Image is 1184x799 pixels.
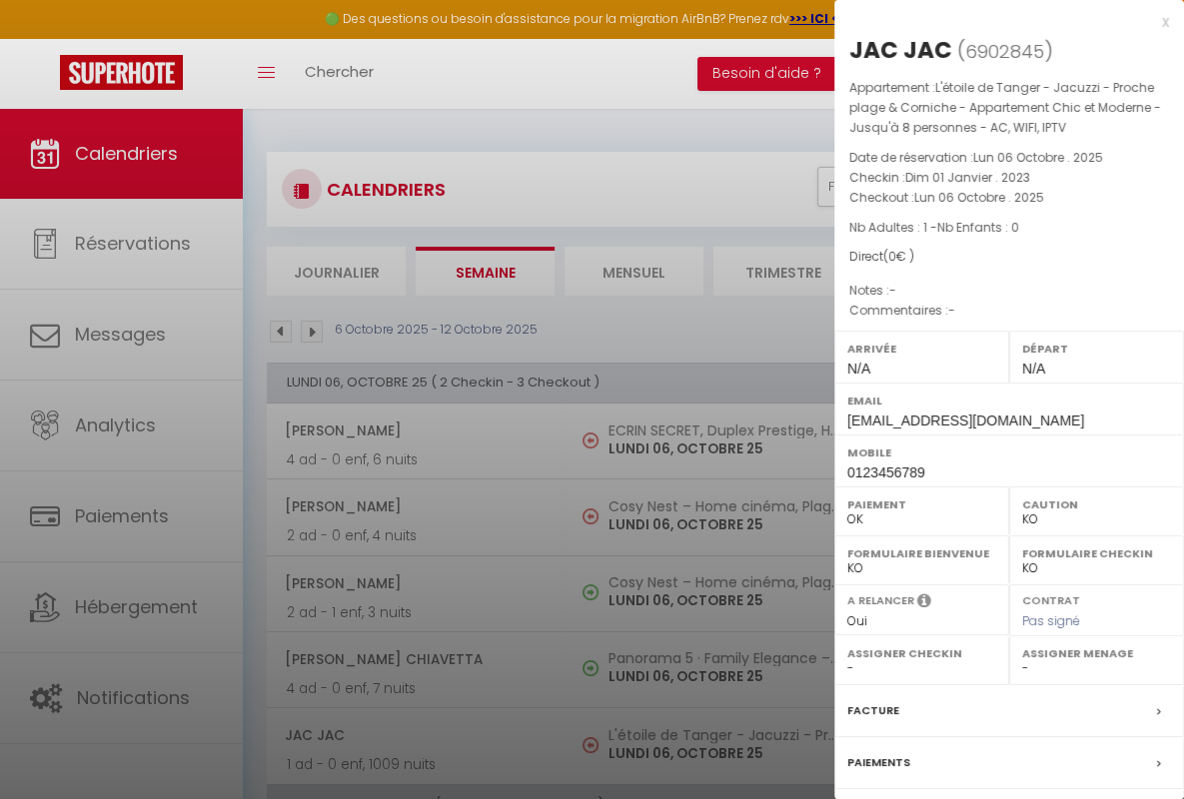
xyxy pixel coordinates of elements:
[1022,612,1080,629] span: Pas signé
[948,302,955,319] span: -
[834,10,1169,34] div: x
[849,34,952,66] div: JAC JAC
[883,248,914,265] span: ( € )
[917,592,931,614] i: Sélectionner OUI si vous souhaiter envoyer les séquences de messages post-checkout
[847,643,996,663] label: Assigner Checkin
[847,412,1084,428] span: [EMAIL_ADDRESS][DOMAIN_NAME]
[847,700,899,721] label: Facture
[914,189,1044,206] span: Lun 06 Octobre . 2025
[847,339,996,359] label: Arrivée
[888,248,896,265] span: 0
[849,188,1169,208] p: Checkout :
[905,169,1030,186] span: Dim 01 Janvier . 2023
[1022,361,1045,377] span: N/A
[849,168,1169,188] p: Checkin :
[849,248,1169,267] div: Direct
[847,543,996,563] label: Formulaire Bienvenue
[973,149,1103,166] span: Lun 06 Octobre . 2025
[849,281,1169,301] p: Notes :
[847,464,925,480] span: 0123456789
[1022,339,1171,359] label: Départ
[849,79,1161,136] span: L'étoile de Tanger - Jacuzzi - Proche plage & Corniche - Appartement Chic et Moderne - Jusqu'à 8 ...
[849,219,1019,236] span: Nb Adultes : 1 -
[1022,494,1171,514] label: Caution
[847,442,1171,462] label: Mobile
[849,148,1169,168] p: Date de réservation :
[849,78,1169,138] p: Appartement :
[849,301,1169,321] p: Commentaires :
[889,282,896,299] span: -
[1022,543,1171,563] label: Formulaire Checkin
[957,37,1053,65] span: ( )
[1022,592,1080,605] label: Contrat
[937,219,1019,236] span: Nb Enfants : 0
[847,752,910,773] label: Paiements
[847,391,1171,410] label: Email
[847,361,870,377] span: N/A
[1022,643,1171,663] label: Assigner Menage
[847,592,914,609] label: A relancer
[965,39,1044,64] span: 6902845
[847,494,996,514] label: Paiement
